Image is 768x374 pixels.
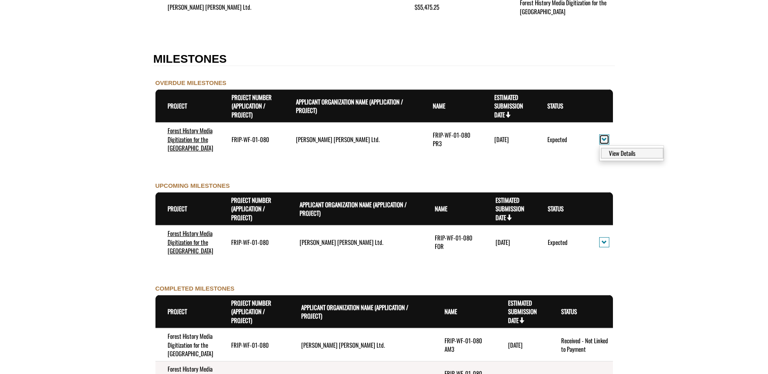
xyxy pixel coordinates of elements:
[219,225,287,258] td: FRIP-WF-01-080
[168,204,187,213] a: Project
[219,123,283,155] td: FRIP-WF-01-080
[599,237,609,247] button: action menu
[432,328,496,361] td: FRIP-WF-01-080 AM3
[587,192,613,225] th: Actions
[496,328,549,361] td: 5/30/2025
[2,28,64,36] label: Final Reporting Template File
[219,328,289,361] td: FRIP-WF-01-080
[561,307,577,316] a: Status
[599,134,609,144] button: action menu
[2,65,8,73] div: ---
[300,200,407,217] a: Applicant Organization Name (Application / Project)
[2,9,85,18] a: FRIP Progress Report - Template .docx
[549,328,613,361] td: Received - Not Linked to Payment
[496,195,524,222] a: Estimated Submission Date
[168,307,187,316] a: Project
[423,225,483,258] td: FRIP-WF-01-080 FOR
[155,225,219,258] td: Forest History Media Digitization for the Whitecourt Region
[284,123,421,155] td: West Fraser Mills Ltd.
[421,123,482,155] td: FRIP-WF-01-080 PR3
[168,126,213,152] a: Forest History Media Digitization for the [GEOGRAPHIC_DATA]
[547,101,563,110] a: Status
[232,93,272,119] a: Project Number (Application / Project)
[587,89,613,123] th: Actions
[289,328,432,361] td: West Fraser Mills Ltd.
[168,101,187,110] a: Project
[2,55,48,64] label: File field for users to download amendment request template
[508,298,537,325] a: Estimated Submission Date
[155,79,227,87] label: OVERDUE MILESTONES
[301,303,408,320] a: Applicant Organization Name (Application / Project)
[508,340,523,349] time: [DATE]
[155,123,220,155] td: Forest History Media Digitization for the Whitecourt Region
[168,229,213,255] a: Forest History Media Digitization for the [GEOGRAPHIC_DATA]
[287,225,423,258] td: West Fraser Mills Ltd.
[155,284,235,293] label: COMPLETED MILESTONES
[483,225,536,258] td: 1/30/2026
[548,204,564,213] a: Status
[496,238,510,246] time: [DATE]
[155,181,230,190] label: UPCOMING MILESTONES
[433,101,445,110] a: Name
[587,225,613,258] td: action menu
[231,298,271,325] a: Project Number (Application / Project)
[587,123,613,155] td: action menu
[494,93,523,119] a: Estimated Submission Date
[482,123,535,155] td: 8/31/2025
[601,148,664,159] a: View details
[2,37,75,46] a: FRIP Final Report - Template.docx
[296,97,403,115] a: Applicant Organization Name (Application / Project)
[155,328,219,361] td: Forest History Media Digitization for the Whitecourt Region
[435,204,447,213] a: Name
[536,225,587,258] td: Expected
[535,123,587,155] td: Expected
[445,307,457,316] a: Name
[494,135,509,144] time: [DATE]
[231,195,271,222] a: Project Number (Application / Project)
[153,53,615,66] h2: MILESTONES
